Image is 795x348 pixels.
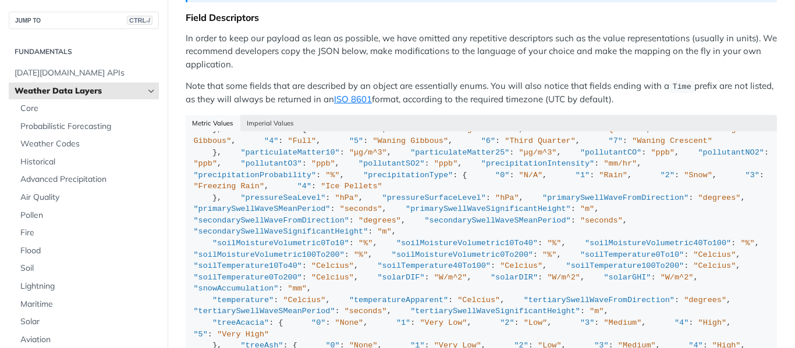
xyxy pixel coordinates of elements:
[505,137,576,145] span: "Third Quarter"
[212,239,349,247] span: "soilMoistureVolumetric0To10"
[345,307,387,315] span: "seconds"
[15,135,159,153] a: Weather Codes
[311,159,335,168] span: "ppb"
[334,94,372,105] a: ISO 8601
[672,82,691,91] span: Time
[746,171,759,180] span: "3"
[217,330,269,339] span: "Very High"
[500,318,514,327] span: "2"
[547,239,561,247] span: "%"
[212,296,274,304] span: "temperature"
[396,239,538,247] span: "soilMoistureVolumetric10To40"
[9,46,159,57] h2: Fundamentals
[20,121,156,132] span: Probabilistic Forecasting
[491,273,538,282] span: "solarDIR"
[194,171,317,180] span: "precipitationProbability"
[604,159,637,168] span: "mm/hr"
[20,192,156,203] span: Air Quality
[359,239,372,247] span: "%"
[194,250,345,259] span: "soilMoistureVolumetric100To200"
[15,171,159,188] a: Advanced Precipitation
[288,137,317,145] span: "Full"
[321,182,382,191] span: "Ice Pellets"
[264,137,278,145] span: "4"
[349,137,363,145] span: "5"
[241,148,340,157] span: "particulateMatter10"
[377,227,391,236] span: "m"
[524,318,548,327] span: "Low"
[335,193,359,202] span: "hPa"
[378,273,425,282] span: "solarDIF"
[349,296,448,304] span: "temperatureApparent"
[9,82,159,100] a: Weather Data LayersHide subpages for Weather Data Layers
[194,216,349,225] span: "secondarySwellWaveFromDirection"
[420,318,467,327] span: "Very Low"
[325,171,339,180] span: "%"
[297,182,311,191] span: "4"
[372,137,448,145] span: "Waning Gibbous"
[20,316,156,328] span: Solar
[406,205,571,213] span: "primarySwellWaveSignificantHeight"
[335,318,364,327] span: "None"
[147,87,156,96] button: Hide subpages for Weather Data Layers
[675,318,688,327] span: "4"
[311,273,354,282] span: "Celcius"
[20,281,156,292] span: Lightning
[15,85,144,97] span: Weather Data Layers
[311,318,325,327] span: "0"
[590,307,604,315] span: "m"
[186,32,777,71] p: In order to keep our payload as lean as possible, we have omitted any repetitive descriptors such...
[194,330,208,339] span: "5"
[15,242,159,260] a: Flood
[566,261,684,270] span: "soilTemperature100To200"
[15,224,159,242] a: Fire
[698,148,764,157] span: "pollutantNO2"
[359,216,401,225] span: "degrees"
[693,250,736,259] span: "Celcius"
[15,153,159,171] a: Historical
[15,189,159,206] a: Air Quality
[20,227,156,239] span: Fire
[425,216,571,225] span: "secondarySwellWaveSMeanPeriod"
[15,207,159,224] a: Pollen
[340,205,382,213] span: "seconds"
[495,193,519,202] span: "hPa"
[186,80,777,106] p: Note that some fields that are described by an object are essentially enums. You will also notice...
[632,137,712,145] span: "Waning Crescent"
[378,261,491,270] span: "soilTemperature40To100"
[457,296,500,304] span: "Celcius"
[392,250,533,259] span: "soilMoistureVolumetric0To200"
[15,100,159,117] a: Core
[481,137,495,145] span: "6"
[194,307,335,315] span: "tertiarySwellWaveSMeanPeriod"
[693,261,736,270] span: "Celcius"
[363,171,453,180] span: "precipitationType"
[241,193,326,202] span: "pressureSeaLevel"
[354,250,368,259] span: "%"
[20,156,156,168] span: Historical
[194,227,368,236] span: "secondarySwellWaveSignificantHeight"
[20,334,156,346] span: Aviation
[434,273,467,282] span: "W/m^2"
[241,159,302,168] span: "pollutantO3"
[212,318,269,327] span: "treeAcacia"
[9,12,159,29] button: JUMP TOCTRL-/
[524,296,675,304] span: "tertiarySwellWaveFromDirection"
[609,137,623,145] span: "7"
[580,318,594,327] span: "3"
[194,284,279,293] span: "snowAccumulation"
[580,216,623,225] span: "seconds"
[698,318,727,327] span: "High"
[651,148,675,157] span: "ppb"
[194,125,741,145] span: "Waxing Gibbous"
[547,273,580,282] span: "W/m^2"
[542,250,556,259] span: "%"
[495,171,509,180] span: "0"
[283,296,325,304] span: "Celcius"
[20,103,156,114] span: Core
[604,273,651,282] span: "solarGHI"
[661,171,675,180] span: "2"
[661,273,694,282] span: "W/m^2"
[580,250,684,259] span: "soilTemperature0To10"
[15,313,159,331] a: Solar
